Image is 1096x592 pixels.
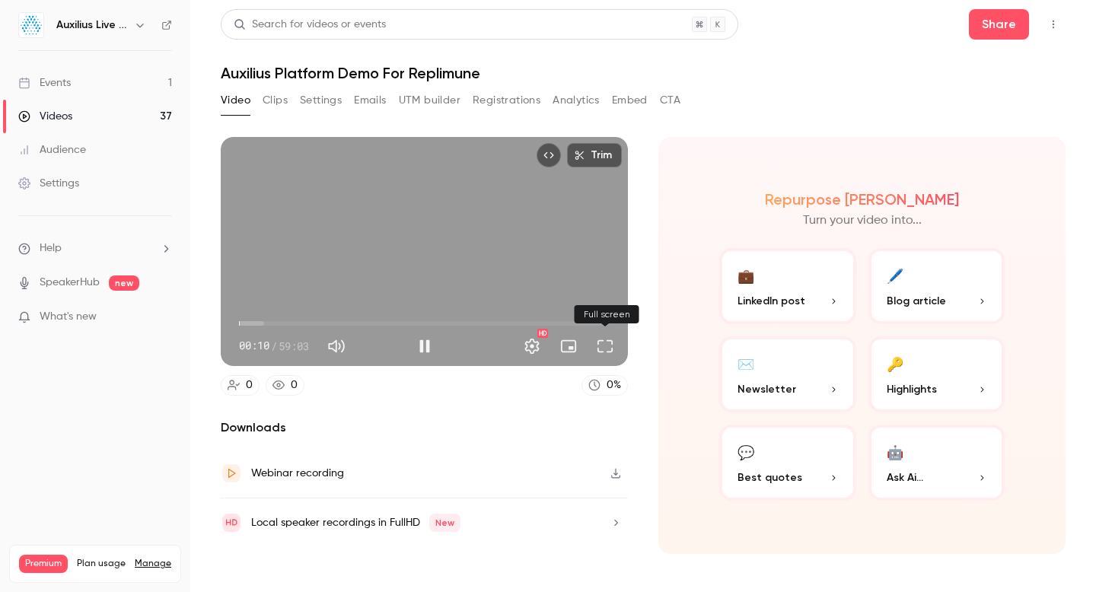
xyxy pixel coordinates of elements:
div: Full screen [575,305,639,323]
h6: Auxilius Live Sessions [56,18,128,33]
button: Registrations [473,88,540,113]
button: ✉️Newsletter [719,336,856,412]
iframe: Noticeable Trigger [154,310,172,324]
button: 🤖Ask Ai... [868,425,1005,501]
div: 0 [246,377,253,393]
button: Top Bar Actions [1041,12,1066,37]
div: Settings [18,176,79,191]
div: 🔑 [887,352,903,375]
img: Auxilius Live Sessions [19,13,43,37]
div: 🤖 [887,440,903,463]
p: Turn your video into... [803,212,922,230]
span: What's new [40,309,97,325]
span: / [271,338,277,354]
button: 💼LinkedIn post [719,248,856,324]
button: Emails [354,88,386,113]
span: Help [40,240,62,256]
button: Analytics [553,88,600,113]
div: 0 [291,377,298,393]
button: Settings [517,331,547,361]
div: Videos [18,109,72,124]
button: Clips [263,88,288,113]
span: Blog article [887,293,946,309]
button: Embed [612,88,648,113]
div: Webinar recording [251,464,344,482]
div: 💼 [738,263,754,287]
div: Events [18,75,71,91]
div: HD [537,329,548,338]
button: Turn on miniplayer [553,331,584,361]
div: Audience [18,142,86,158]
div: 0 % [607,377,621,393]
span: Highlights [887,381,937,397]
span: new [109,275,139,291]
span: Ask Ai... [887,469,923,485]
span: Newsletter [738,381,796,397]
div: 💬 [738,440,754,463]
button: Embed video [537,143,561,167]
span: LinkedIn post [738,293,805,309]
a: Manage [135,558,171,570]
a: 0% [581,375,628,396]
h1: Auxilius Platform Demo For Replimune [221,64,1066,82]
button: UTM builder [399,88,460,113]
span: Plan usage [77,558,126,570]
div: ✉️ [738,352,754,375]
li: help-dropdown-opener [18,240,172,256]
a: 0 [266,375,304,396]
span: 00:10 [239,338,269,354]
span: Best quotes [738,469,802,485]
button: 💬Best quotes [719,425,856,501]
span: Premium [19,555,68,573]
button: CTA [660,88,680,113]
div: 🖊️ [887,263,903,287]
button: Settings [300,88,342,113]
button: Mute [321,331,352,361]
div: 00:10 [239,338,309,354]
button: 🔑Highlights [868,336,1005,412]
a: SpeakerHub [40,275,100,291]
button: Video [221,88,250,113]
button: Full screen [590,331,620,361]
a: 0 [221,375,260,396]
div: Search for videos or events [234,17,386,33]
button: Trim [567,143,622,167]
button: Share [969,9,1029,40]
div: Local speaker recordings in FullHD [251,514,460,532]
button: Pause [409,331,440,361]
button: 🖊️Blog article [868,248,1005,324]
span: 59:03 [279,338,309,354]
h2: Repurpose [PERSON_NAME] [765,190,959,208]
h2: Downloads [221,419,628,437]
span: New [429,514,460,532]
